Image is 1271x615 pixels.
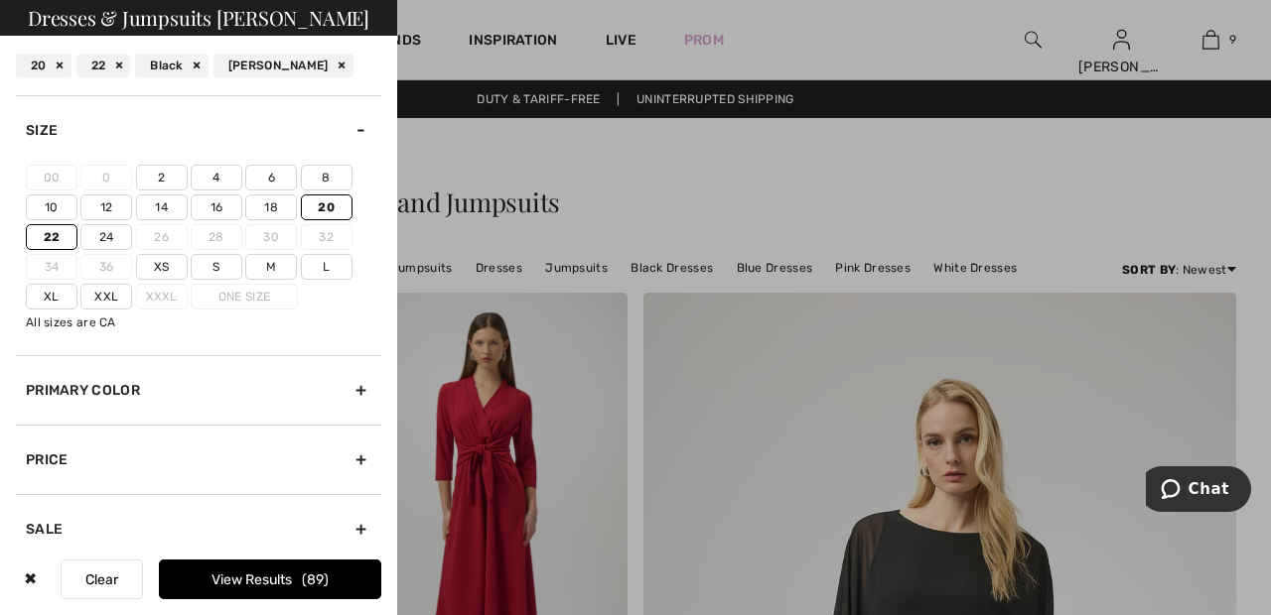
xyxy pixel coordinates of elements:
label: 30 [245,224,297,250]
label: 4 [191,165,242,190]
label: 8 [301,165,353,190]
label: L [301,254,353,280]
label: Xxxl [136,284,188,309]
label: 34 [26,254,77,280]
div: Sale [16,494,381,563]
label: Xxl [80,284,132,309]
span: 89 [302,571,329,588]
label: 36 [80,254,132,280]
label: 2 [136,165,188,190]
div: Size [16,95,381,165]
label: 12 [80,194,132,220]
div: Price [16,425,381,494]
label: Xl [26,284,77,309]
label: 18 [245,194,297,220]
label: 20 [301,194,353,220]
label: 24 [80,224,132,250]
div: ✖ [16,559,45,599]
button: Clear [61,559,143,599]
div: Primary Color [16,355,381,425]
div: [PERSON_NAME] [213,54,353,77]
div: 20 [16,54,71,77]
div: All sizes are CA [26,313,381,331]
label: 10 [26,194,77,220]
label: 14 [136,194,188,220]
button: View Results89 [159,559,381,599]
label: 00 [26,165,77,190]
label: Xs [136,254,188,280]
div: Black [135,54,209,77]
label: 16 [191,194,242,220]
label: One Size [191,284,298,309]
div: 22 [76,54,131,77]
label: M [245,254,297,280]
label: 6 [245,165,297,190]
label: 22 [26,224,77,250]
label: 28 [191,224,242,250]
label: 26 [136,224,188,250]
iframe: Opens a widget where you can chat to one of our agents [1146,466,1251,516]
label: S [191,254,242,280]
label: 0 [80,165,132,190]
label: 32 [301,224,353,250]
